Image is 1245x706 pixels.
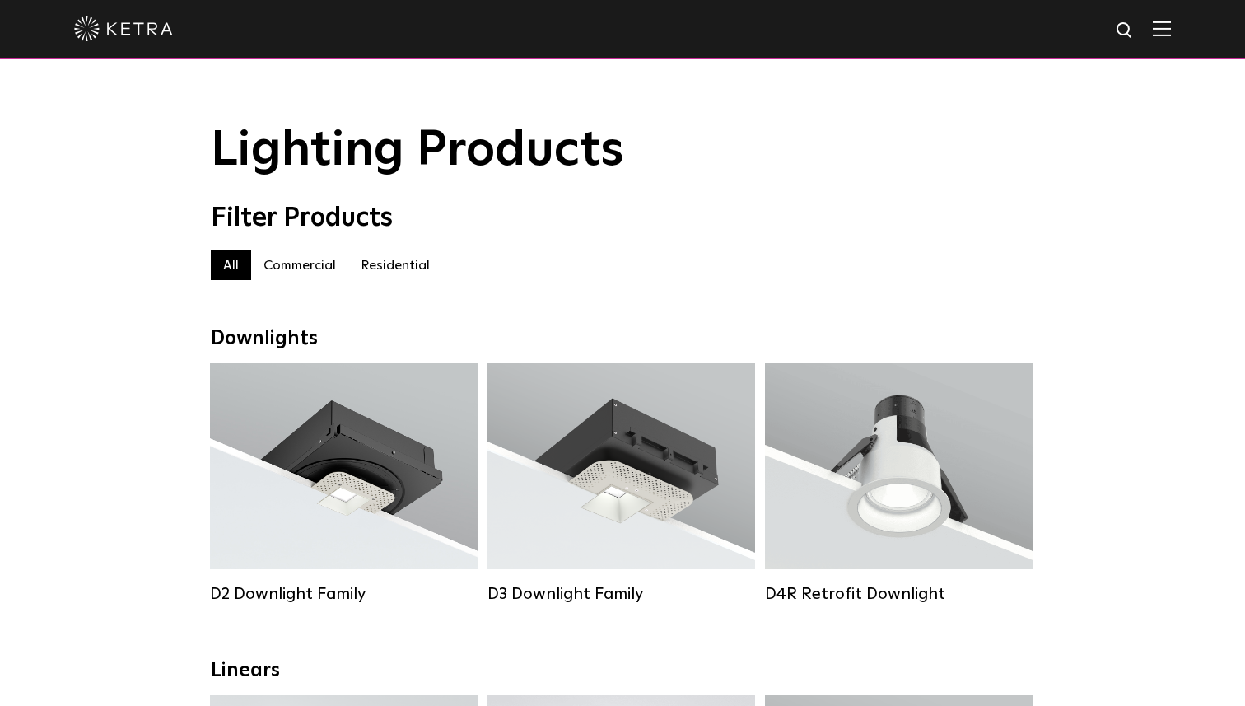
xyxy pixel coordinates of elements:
label: Residential [348,250,442,280]
div: Filter Products [211,203,1034,234]
div: D3 Downlight Family [487,584,755,604]
div: D2 Downlight Family [210,584,478,604]
label: All [211,250,251,280]
img: search icon [1115,21,1135,41]
a: D2 Downlight Family Lumen Output:1200Colors:White / Black / Gloss Black / Silver / Bronze / Silve... [210,363,478,604]
div: D4R Retrofit Downlight [765,584,1033,604]
span: Lighting Products [211,126,624,175]
div: Linears [211,659,1034,683]
img: ketra-logo-2019-white [74,16,173,41]
img: Hamburger%20Nav.svg [1153,21,1171,36]
div: Downlights [211,327,1034,351]
a: D3 Downlight Family Lumen Output:700 / 900 / 1100Colors:White / Black / Silver / Bronze / Paintab... [487,363,755,604]
a: D4R Retrofit Downlight Lumen Output:800Colors:White / BlackBeam Angles:15° / 25° / 40° / 60°Watta... [765,363,1033,604]
label: Commercial [251,250,348,280]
